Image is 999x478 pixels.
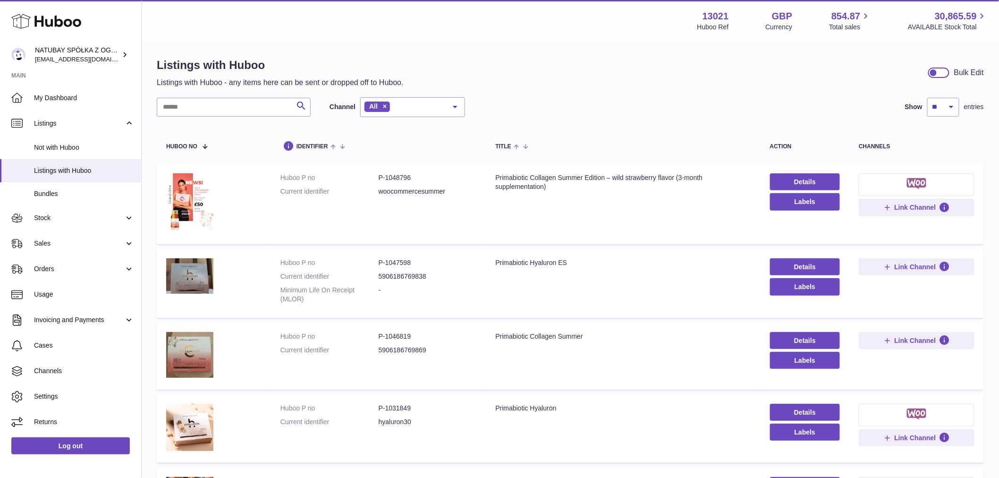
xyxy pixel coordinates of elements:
strong: GBP [772,10,792,23]
a: 854.87 Total sales [829,10,871,32]
button: Link Channel [859,199,974,216]
dt: Huboo P no [280,404,379,413]
span: Link Channel [895,336,936,345]
a: Details [770,258,840,275]
div: Primabiotic Hyaluron ES [496,258,751,267]
span: All [369,102,378,110]
span: title [496,144,511,150]
div: NATUBAY SPÓŁKA Z OGRANICZONĄ ODPOWIEDZIALNOŚCIĄ [35,46,120,64]
span: Link Channel [895,203,936,212]
div: Primabiotic Collagen Summer [496,332,751,341]
span: [EMAIL_ADDRESS][DOMAIN_NAME] [35,55,139,63]
div: Huboo Ref [697,23,729,32]
p: Listings with Huboo - any items here can be sent or dropped off to Huboo. [157,77,404,88]
span: 30,865.59 [935,10,977,23]
dt: Current identifier [280,346,379,355]
span: Listings with Huboo [34,166,134,175]
dt: Huboo P no [280,258,379,267]
span: Bundles [34,189,134,198]
label: Show [905,102,923,111]
button: Labels [770,352,840,369]
dd: P-1047598 [379,258,477,267]
span: entries [964,102,984,111]
span: Orders [34,265,124,273]
dt: Current identifier [280,418,379,427]
span: Link Channel [895,434,936,442]
dd: P-1048796 [379,173,477,182]
span: Huboo no [166,144,197,150]
a: Log out [11,437,130,454]
img: Primabiotic Hyaluron ES [166,258,213,294]
button: Link Channel [859,429,974,446]
span: Invoicing and Payments [34,316,124,324]
span: Cases [34,341,134,350]
dt: Current identifier [280,272,379,281]
button: Link Channel [859,258,974,275]
a: Details [770,173,840,190]
div: Primabiotic Collagen Summer Edition – wild strawberry flavor (3-month supplementation) [496,173,751,191]
dt: Huboo P no [280,332,379,341]
div: Primabiotic Hyaluron [496,404,751,413]
span: Channels [34,367,134,376]
a: Details [770,332,840,349]
dd: 5906186769869 [379,346,477,355]
span: Total sales [829,23,871,32]
span: My Dashboard [34,94,134,102]
img: Primabiotic Collagen Summer Edition – wild strawberry flavor (3-month supplementation) [166,173,213,232]
dd: 5906186769838 [379,272,477,281]
img: internalAdmin-13021@internal.huboo.com [11,48,25,62]
span: Returns [34,418,134,427]
div: Bulk Edit [954,68,984,78]
dd: - [379,286,477,304]
dt: Minimum Life On Receipt (MLOR) [280,286,379,304]
span: Not with Huboo [34,143,134,152]
span: Settings [34,392,134,401]
button: Labels [770,424,840,441]
dd: P-1031849 [379,404,477,413]
div: channels [859,144,974,150]
span: 854.87 [831,10,860,23]
a: 30,865.59 AVAILABLE Stock Total [908,10,988,32]
dt: Current identifier [280,187,379,196]
dd: P-1046819 [379,332,477,341]
span: identifier [296,144,328,150]
span: AVAILABLE Stock Total [908,23,988,32]
dd: woocommercesummer [379,187,477,196]
dd: hyaluron30 [379,418,477,427]
div: action [770,144,840,150]
dt: Huboo P no [280,173,379,182]
label: Channel [330,102,356,111]
span: Link Channel [895,263,936,271]
span: Stock [34,213,124,222]
img: Primabiotic Collagen Summer [166,332,213,378]
strong: 13021 [703,10,729,23]
a: Details [770,404,840,421]
button: Labels [770,278,840,295]
img: woocommerce-small.png [907,178,926,189]
button: Link Channel [859,332,974,349]
h1: Listings with Huboo [157,58,404,73]
span: Listings [34,119,124,128]
img: woocommerce-small.png [907,409,926,420]
span: Usage [34,290,134,299]
div: Currency [766,23,793,32]
img: Primabiotic Hyaluron [166,404,213,451]
button: Labels [770,193,840,210]
span: Sales [34,239,124,248]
